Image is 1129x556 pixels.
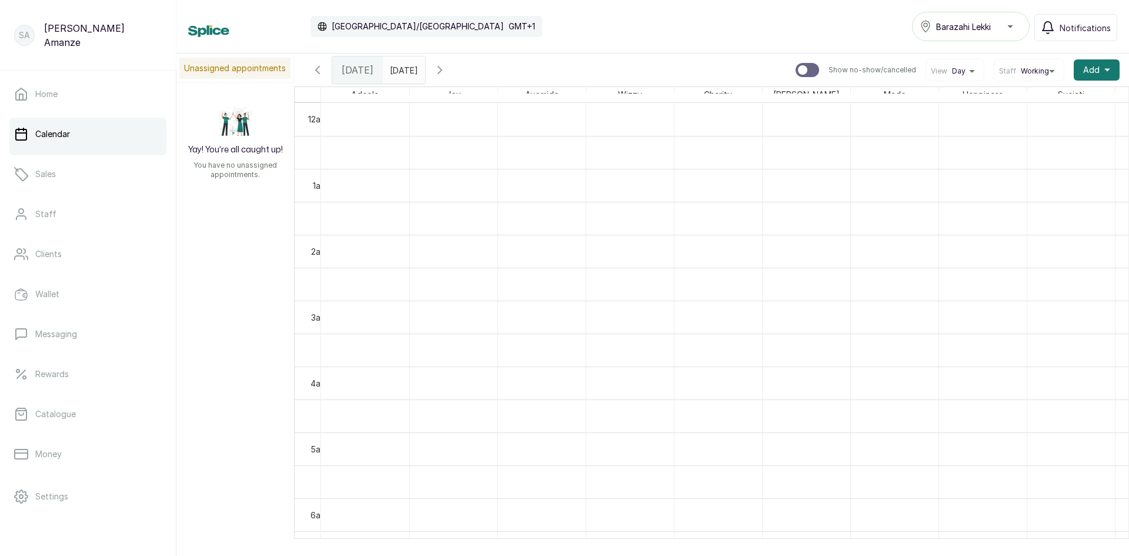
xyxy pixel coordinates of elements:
[35,128,70,140] p: Calendar
[308,377,329,389] div: 4am
[188,144,283,156] h2: Yay! You’re all caught up!
[306,113,329,125] div: 12am
[9,398,166,431] a: Catalogue
[912,12,1030,41] button: Barazahi Lekki
[308,443,329,455] div: 5am
[35,88,58,100] p: Home
[952,66,966,76] span: Day
[1021,66,1049,76] span: Working
[9,158,166,191] a: Sales
[309,311,329,324] div: 3am
[35,208,56,220] p: Staff
[179,58,290,79] p: Unassigned appointments
[9,198,166,231] a: Staff
[999,66,1059,76] button: StaffWorking
[310,179,329,192] div: 1am
[523,87,561,102] span: Ayomide
[9,358,166,391] a: Rewards
[960,87,1006,102] span: Happiness
[35,328,77,340] p: Messaging
[931,66,947,76] span: View
[1060,22,1111,34] span: Notifications
[308,509,329,521] div: 6am
[35,448,62,460] p: Money
[9,78,166,111] a: Home
[309,245,329,258] div: 2am
[332,56,383,84] div: [DATE]
[35,408,76,420] p: Catalogue
[936,21,991,33] span: Barazahi Lekki
[19,29,30,41] p: SA
[44,21,162,49] p: [PERSON_NAME] Amanze
[332,21,504,32] p: [GEOGRAPHIC_DATA]/[GEOGRAPHIC_DATA]
[9,118,166,151] a: Calendar
[881,87,908,102] span: Made
[444,87,463,102] span: Joy
[1034,14,1117,41] button: Notifications
[999,66,1016,76] span: Staff
[35,168,56,180] p: Sales
[9,238,166,271] a: Clients
[1083,64,1100,76] span: Add
[35,288,59,300] p: Wallet
[829,65,916,75] p: Show no-show/cancelled
[1055,87,1087,102] span: Suciati
[349,87,381,102] span: Adeola
[35,248,62,260] p: Clients
[342,63,373,77] span: [DATE]
[183,161,287,179] p: You have no unassigned appointments.
[9,318,166,351] a: Messaging
[9,480,166,513] a: Settings
[1074,59,1120,81] button: Add
[616,87,644,102] span: Wizzy
[702,87,734,102] span: Charity
[509,21,535,32] p: GMT+1
[9,438,166,471] a: Money
[35,491,68,502] p: Settings
[35,368,69,380] p: Rewards
[771,87,842,102] span: [PERSON_NAME]
[9,278,166,311] a: Wallet
[931,66,979,76] button: ViewDay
